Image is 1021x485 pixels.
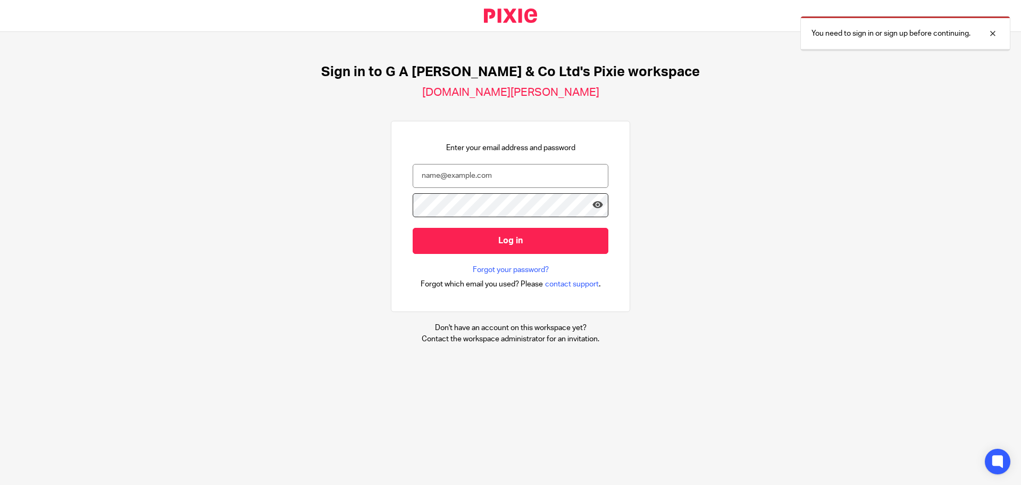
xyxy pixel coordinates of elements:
[421,278,601,290] div: .
[422,86,599,100] h2: [DOMAIN_NAME][PERSON_NAME]
[422,334,599,344] p: Contact the workspace administrator for an invitation.
[421,279,543,290] span: Forgot which email you used? Please
[811,28,970,39] p: You need to sign in or sign up before continuing.
[413,164,608,188] input: name@example.com
[473,265,549,275] a: Forgot your password?
[446,143,575,153] p: Enter your email address and password
[321,64,700,80] h1: Sign in to G A [PERSON_NAME] & Co Ltd's Pixie workspace
[422,323,599,333] p: Don't have an account on this workspace yet?
[545,279,599,290] span: contact support
[413,228,608,254] input: Log in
